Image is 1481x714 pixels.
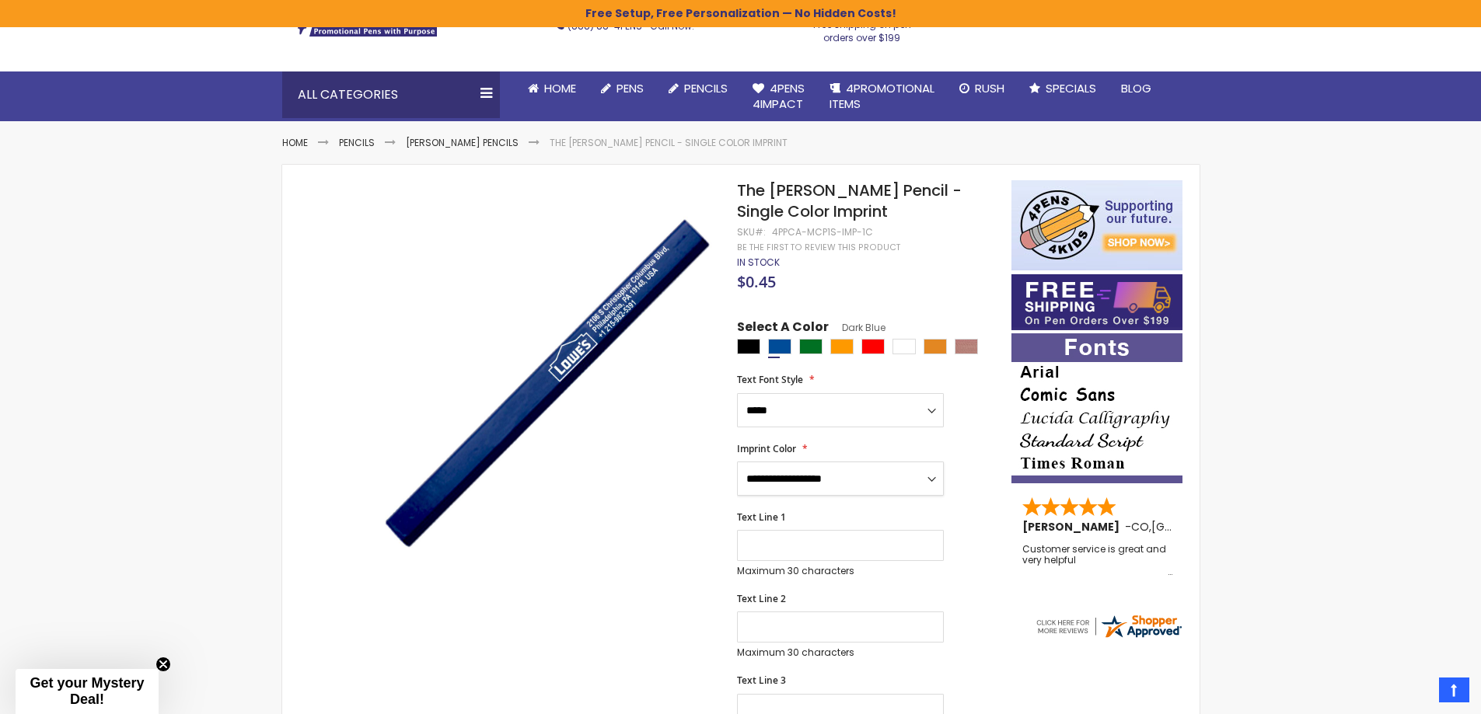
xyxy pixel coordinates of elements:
a: Rush [947,71,1017,106]
div: Customer service is great and very helpful [1022,544,1173,577]
a: Blog [1109,71,1164,106]
span: [GEOGRAPHIC_DATA] [1151,519,1266,535]
span: 4PROMOTIONAL ITEMS [830,80,934,112]
a: Home [515,71,589,106]
a: 4PROMOTIONALITEMS [817,71,947,122]
a: Home [282,136,308,149]
span: CO [1131,519,1149,535]
img: navy-the-carpenter-pencil_1.jpg [362,203,717,558]
a: 4Pens4impact [740,71,817,122]
p: Maximum 30 characters [737,565,944,577]
li: The [PERSON_NAME] Pencil - Single Color Imprint [550,137,788,149]
img: 4pens 4 kids [1011,180,1182,270]
a: 4pens.com certificate URL [1034,630,1183,643]
div: School Bus Yellow [924,339,947,354]
div: Red [861,339,885,354]
div: 4PPCA-MCP1S-IMP-1C [772,226,873,239]
span: Dark Blue [829,321,885,334]
span: Blog [1121,80,1151,96]
span: Pencils [684,80,728,96]
div: Black [737,339,760,354]
span: Get your Mystery Deal! [30,675,144,707]
span: Text Font Style [737,373,803,386]
div: Get your Mystery Deal!Close teaser [16,669,159,714]
div: Dark Blue [768,339,791,354]
span: - , [1125,519,1266,535]
span: Imprint Color [737,442,796,455]
div: White [892,339,916,354]
a: [PERSON_NAME] Pencils [406,136,519,149]
span: The [PERSON_NAME] Pencil - Single Color Imprint [737,179,962,222]
div: Free shipping on pen orders over $199 [797,12,927,44]
span: Rush [975,80,1004,96]
p: Maximum 30 characters [737,646,944,659]
img: font-personalization-examples [1011,333,1182,483]
div: Natural [955,339,978,354]
span: Text Line 2 [737,592,786,605]
div: Green [799,339,823,354]
img: Free shipping on orders over $199 [1011,274,1182,330]
a: Specials [1017,71,1109,106]
div: Orange [830,339,854,354]
span: [PERSON_NAME] [1022,519,1125,535]
span: In stock [737,256,780,269]
img: 4pens.com widget logo [1034,612,1183,640]
div: All Categories [282,71,500,118]
span: Select A Color [737,319,829,340]
a: Pens [589,71,656,106]
span: Text Line 3 [737,674,786,687]
a: Pencils [656,71,740,106]
button: Close teaser [155,657,171,672]
strong: SKU [737,225,766,239]
a: Top [1439,677,1469,702]
a: Pencils [339,136,375,149]
span: Text Line 1 [737,510,786,524]
span: Specials [1046,80,1096,96]
span: Pens [617,80,644,96]
span: Home [544,80,576,96]
span: $0.45 [737,271,776,292]
a: Be the first to review this product [737,242,900,253]
div: Availability [737,256,780,269]
span: 4Pens 4impact [753,80,805,112]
